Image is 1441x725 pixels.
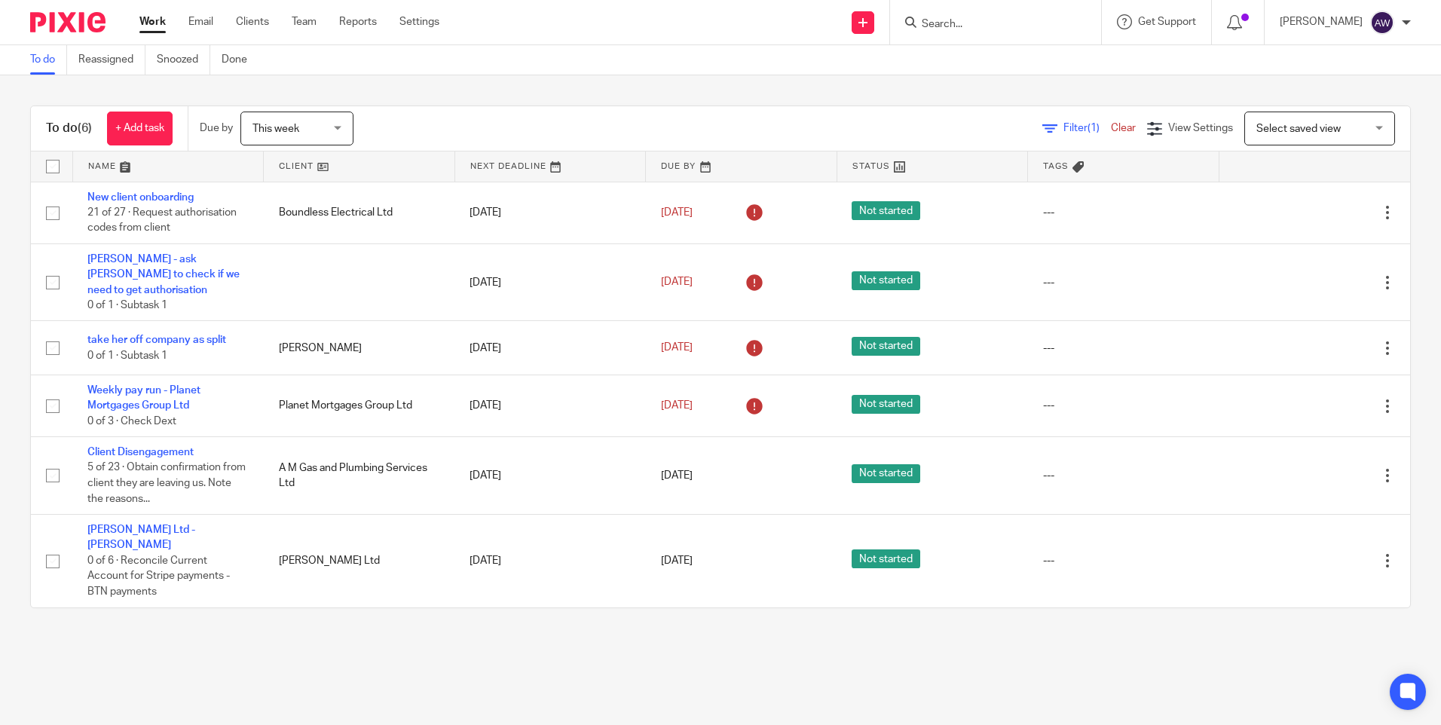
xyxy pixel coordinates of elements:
[264,437,455,515] td: A M Gas and Plumbing Services Ltd
[454,321,646,375] td: [DATE]
[87,254,240,295] a: [PERSON_NAME] - ask [PERSON_NAME] to check if we need to get authorisation
[1111,123,1136,133] a: Clear
[87,385,200,411] a: Weekly pay run - Planet Mortgages Group Ltd
[30,12,106,32] img: Pixie
[200,121,233,136] p: Due by
[292,14,317,29] a: Team
[1043,275,1204,290] div: ---
[399,14,439,29] a: Settings
[1168,123,1233,133] span: View Settings
[46,121,92,136] h1: To do
[222,45,259,75] a: Done
[157,45,210,75] a: Snoozed
[252,124,299,134] span: This week
[1370,11,1394,35] img: svg%3E
[107,112,173,145] a: + Add task
[78,122,92,134] span: (6)
[1043,553,1204,568] div: ---
[264,515,455,607] td: [PERSON_NAME] Ltd
[454,243,646,321] td: [DATE]
[661,207,693,218] span: [DATE]
[339,14,377,29] a: Reports
[661,343,693,353] span: [DATE]
[87,335,226,345] a: take her off company as split
[1138,17,1196,27] span: Get Support
[87,463,246,504] span: 5 of 23 · Obtain confirmation from client they are leaving us. Note the reasons...
[852,201,920,220] span: Not started
[78,45,145,75] a: Reassigned
[87,525,195,550] a: [PERSON_NAME] Ltd - [PERSON_NAME]
[264,375,455,436] td: Planet Mortgages Group Ltd
[87,350,167,361] span: 0 of 1 · Subtask 1
[87,300,167,310] span: 0 of 1 · Subtask 1
[1280,14,1363,29] p: [PERSON_NAME]
[661,470,693,481] span: [DATE]
[454,437,646,515] td: [DATE]
[139,14,166,29] a: Work
[454,375,646,436] td: [DATE]
[1063,123,1111,133] span: Filter
[852,549,920,568] span: Not started
[852,271,920,290] span: Not started
[1043,398,1204,413] div: ---
[852,337,920,356] span: Not started
[1043,468,1204,483] div: ---
[1088,123,1100,133] span: (1)
[1043,205,1204,220] div: ---
[30,45,67,75] a: To do
[661,555,693,566] span: [DATE]
[661,277,693,288] span: [DATE]
[1043,341,1204,356] div: ---
[87,192,194,203] a: New client onboarding
[264,321,455,375] td: [PERSON_NAME]
[236,14,269,29] a: Clients
[87,207,237,234] span: 21 of 27 · Request authorisation codes from client
[1043,162,1069,170] span: Tags
[454,515,646,607] td: [DATE]
[87,555,230,597] span: 0 of 6 · Reconcile Current Account for Stripe payments - BTN payments
[1256,124,1341,134] span: Select saved view
[661,400,693,411] span: [DATE]
[264,182,455,243] td: Boundless Electrical Ltd
[852,395,920,414] span: Not started
[87,416,176,427] span: 0 of 3 · Check Dext
[87,447,194,457] a: Client Disengagement
[454,182,646,243] td: [DATE]
[920,18,1056,32] input: Search
[852,464,920,483] span: Not started
[188,14,213,29] a: Email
